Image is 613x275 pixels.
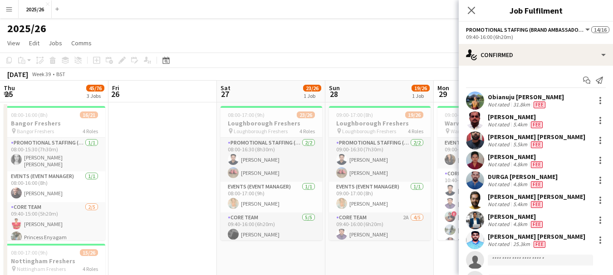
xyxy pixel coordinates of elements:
[529,121,544,128] div: Crew has different fees then in role
[71,39,92,47] span: Comms
[451,211,457,217] span: !
[329,106,431,240] app-job-card: 09:00-17:00 (8h)19/26Loughborough Freshers Loughborough Freshers4 RolesPromotional Staffing (Team...
[4,138,105,171] app-card-role: Promotional Staffing (Team Leader)1/108:00-15:30 (7h30m)[PERSON_NAME] [PERSON_NAME]
[221,119,322,127] h3: Loughborough Freshers
[529,201,544,208] div: Crew has different fees then in role
[529,181,544,188] div: Crew has different fees then in role
[511,161,529,168] div: 4.8km
[436,89,449,99] span: 29
[329,138,431,182] app-card-role: Promotional Staffing (Team Leader)2/209:00-16:30 (7h30m)[PERSON_NAME][PERSON_NAME]
[29,39,39,47] span: Edit
[488,221,511,228] div: Not rated
[466,34,606,40] div: 09:40-16:00 (6h20m)
[488,113,544,121] div: [PERSON_NAME]
[299,128,315,135] span: 4 Roles
[437,84,449,92] span: Mon
[437,138,539,169] app-card-role: Events (Event Manager)1/109:00-17:00 (8h)[PERSON_NAME]-Record
[531,181,543,188] span: Fee
[488,101,511,108] div: Not rated
[531,161,543,168] span: Fee
[4,84,15,92] span: Thu
[7,70,28,79] div: [DATE]
[412,85,430,92] span: 19/26
[30,71,53,77] span: Week 39
[405,111,423,118] span: 19/26
[488,153,544,161] div: [PERSON_NAME]
[17,128,54,135] span: Bangor Freshers
[83,128,98,135] span: 4 Roles
[511,181,529,188] div: 4.8km
[532,101,547,108] div: Crew has different fees then in role
[488,212,544,221] div: [PERSON_NAME]
[4,37,24,49] a: View
[466,26,591,33] button: Promotional Staffing (Brand Ambassadors)
[45,37,66,49] a: Jobs
[488,121,511,128] div: Not rated
[4,257,105,265] h3: Nottingham Freshers
[459,44,613,66] div: Confirmed
[234,128,288,135] span: Loughborough Freshers
[49,39,62,47] span: Jobs
[56,71,65,77] div: BST
[228,111,265,118] span: 08:00-17:00 (9h)
[488,161,511,168] div: Not rated
[4,171,105,202] app-card-role: Events (Event Manager)1/108:00-16:00 (8h)[PERSON_NAME]
[329,84,340,92] span: Sun
[511,121,529,128] div: 5.4km
[466,26,584,33] span: Promotional Staffing (Brand Ambassadors)
[437,106,539,240] app-job-card: 09:00-17:00 (8h)11/16Warwick Freshers Warwick Freshers3 RolesEvents (Event Manager)1/109:00-17:00...
[342,128,396,135] span: Loughborough Freshers
[86,85,104,92] span: 45/76
[437,119,539,127] h3: Warwick Freshers
[4,119,105,127] h3: Bangor Freshers
[591,26,609,33] span: 14/16
[511,201,529,208] div: 5.4km
[511,141,529,148] div: 5.5km
[19,0,52,18] button: 2025/26
[221,182,322,212] app-card-role: Events (Event Manager)1/108:00-17:00 (9h)[PERSON_NAME]
[534,101,545,108] span: Fee
[511,221,529,228] div: 4.8km
[221,106,322,240] app-job-card: 08:00-17:00 (9h)23/26Loughborough Freshers Loughborough Freshers4 RolesPromotional Staffing (Team...
[511,101,532,108] div: 31.8km
[68,37,95,49] a: Comms
[488,241,511,248] div: Not rated
[531,201,543,208] span: Fee
[437,169,539,255] app-card-role: Core Team5/510:40-16:00 (5h20m)[PERSON_NAME][PERSON_NAME]![PERSON_NAME][PERSON_NAME][PERSON_NAME]...
[111,89,119,99] span: 26
[80,249,98,256] span: 15/26
[511,241,532,248] div: 25.3km
[531,141,543,148] span: Fee
[221,84,230,92] span: Sat
[7,22,46,35] h1: 2025/26
[80,111,98,118] span: 16/21
[25,37,43,49] a: Edit
[408,128,423,135] span: 4 Roles
[4,106,105,240] app-job-card: 08:00-16:00 (8h)16/21Bangor Freshers Bangor Freshers4 RolesPromotional Staffing (Team Leader)1/10...
[328,89,340,99] span: 28
[488,201,511,208] div: Not rated
[7,39,20,47] span: View
[297,111,315,118] span: 23/26
[336,111,373,118] span: 09:00-17:00 (8h)
[17,265,66,272] span: Nottingham Freshers
[488,181,511,188] div: Not rated
[529,141,544,148] div: Crew has different fees then in role
[529,221,544,228] div: Crew has different fees then in role
[531,221,543,228] span: Fee
[11,111,48,118] span: 08:00-16:00 (8h)
[532,241,547,248] div: Crew has different fees then in role
[445,111,481,118] span: 09:00-17:00 (8h)
[112,84,119,92] span: Fri
[219,89,230,99] span: 27
[11,249,48,256] span: 08:00-17:00 (9h)
[304,92,321,99] div: 1 Job
[303,85,321,92] span: 23/26
[451,128,491,135] span: Warwick Freshers
[221,138,322,182] app-card-role: Promotional Staffing (Team Leader)2/208:00-16:30 (8h30m)[PERSON_NAME][PERSON_NAME]
[488,193,585,201] div: [PERSON_NAME] [PERSON_NAME]
[488,173,558,181] div: DURGA [PERSON_NAME]
[83,265,98,272] span: 4 Roles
